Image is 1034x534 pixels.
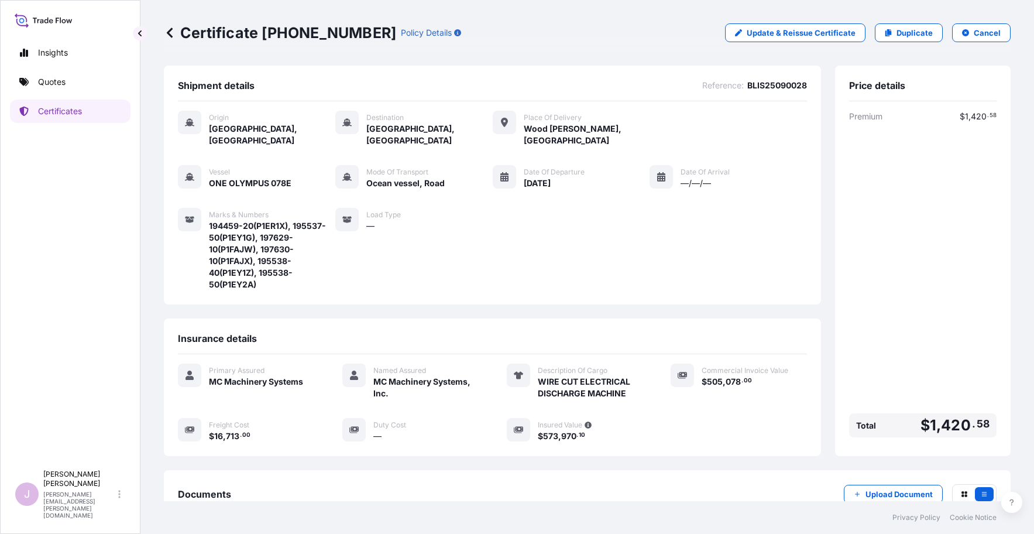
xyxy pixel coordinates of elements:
span: — [366,220,375,232]
span: Mode of Transport [366,167,428,177]
p: Upload Document [865,488,933,500]
p: Update & Reissue Certificate [747,27,856,39]
span: Primary Assured [209,366,264,375]
span: $ [209,432,214,440]
span: MC Machinery Systems [209,376,303,388]
span: WIRE CUT ELECTRICAL DISCHARGE MACHINE [538,376,643,399]
p: Quotes [38,76,66,88]
p: [PERSON_NAME] [PERSON_NAME] [43,470,116,488]
span: Wood [PERSON_NAME], [GEOGRAPHIC_DATA] [524,123,650,146]
span: . [987,114,989,118]
span: $ [538,432,543,440]
a: Privacy Policy [892,513,940,522]
span: . [576,433,578,437]
p: Insights [38,47,68,59]
span: — [373,430,382,442]
p: Cancel [974,27,1001,39]
span: 58 [977,420,990,427]
button: Upload Document [844,485,943,504]
span: ONE OLYMPUS 078E [209,177,291,189]
span: , [558,432,561,440]
span: . [972,420,975,427]
span: Marks & Numbers [209,210,269,220]
span: , [723,378,726,386]
span: $ [920,418,930,433]
span: Shipment details [178,80,255,91]
a: Duplicate [875,23,943,42]
span: Load Type [366,210,401,220]
span: Date of Arrival [681,167,730,177]
span: 16 [214,432,223,440]
span: Documents [178,488,231,500]
span: 00 [242,433,250,437]
span: 1 [930,418,936,433]
button: Cancel [952,23,1011,42]
p: Policy Details [401,27,452,39]
span: . [741,379,743,383]
span: 194459-20(P1ER1X), 195537-50(P1EY1G), 197629-10(P1FAJW), 197630-10(P1FAJX), 195538-40(P1EY1Z), 19... [209,220,335,290]
span: Named Assured [373,366,426,375]
p: [PERSON_NAME][EMAIL_ADDRESS][PERSON_NAME][DOMAIN_NAME] [43,491,116,519]
span: Price details [849,80,905,91]
span: Vessel [209,167,230,177]
span: BLIS25090028 [747,80,807,91]
span: Place of Delivery [524,113,582,122]
span: 078 [726,378,741,386]
span: Description Of Cargo [538,366,607,375]
span: Ocean vessel, Road [366,177,445,189]
a: Cookie Notice [950,513,997,522]
span: [DATE] [524,177,551,189]
span: [GEOGRAPHIC_DATA], [GEOGRAPHIC_DATA] [366,123,493,146]
p: Duplicate [896,27,933,39]
span: Total [856,420,876,432]
span: —/—/— [681,177,711,189]
span: Date of Departure [524,167,585,177]
span: Destination [366,113,404,122]
span: , [968,112,971,121]
span: Origin [209,113,229,122]
a: Quotes [10,70,130,94]
span: 573 [543,432,558,440]
span: Reference : [702,80,744,91]
span: 970 [561,432,576,440]
span: Premium [849,111,882,122]
span: Freight Cost [209,420,249,430]
span: J [24,488,30,500]
span: $ [702,378,707,386]
span: . [240,433,242,437]
span: Commercial Invoice Value [702,366,788,375]
span: 10 [579,433,585,437]
span: , [223,432,226,440]
span: Duty Cost [373,420,406,430]
span: 713 [226,432,239,440]
span: 505 [707,378,723,386]
a: Certificates [10,100,130,123]
span: 1 [965,112,968,121]
span: , [936,418,941,433]
span: MC Machinery Systems, Inc. [373,376,479,399]
a: Update & Reissue Certificate [725,23,865,42]
p: Certificate [PHONE_NUMBER] [164,23,396,42]
span: Insurance details [178,333,257,344]
span: 420 [971,112,987,121]
span: Insured Value [538,420,582,430]
span: [GEOGRAPHIC_DATA], [GEOGRAPHIC_DATA] [209,123,335,146]
span: $ [960,112,965,121]
a: Insights [10,41,130,64]
span: 58 [990,114,997,118]
span: 00 [744,379,752,383]
p: Certificates [38,105,82,117]
span: 420 [941,418,971,433]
